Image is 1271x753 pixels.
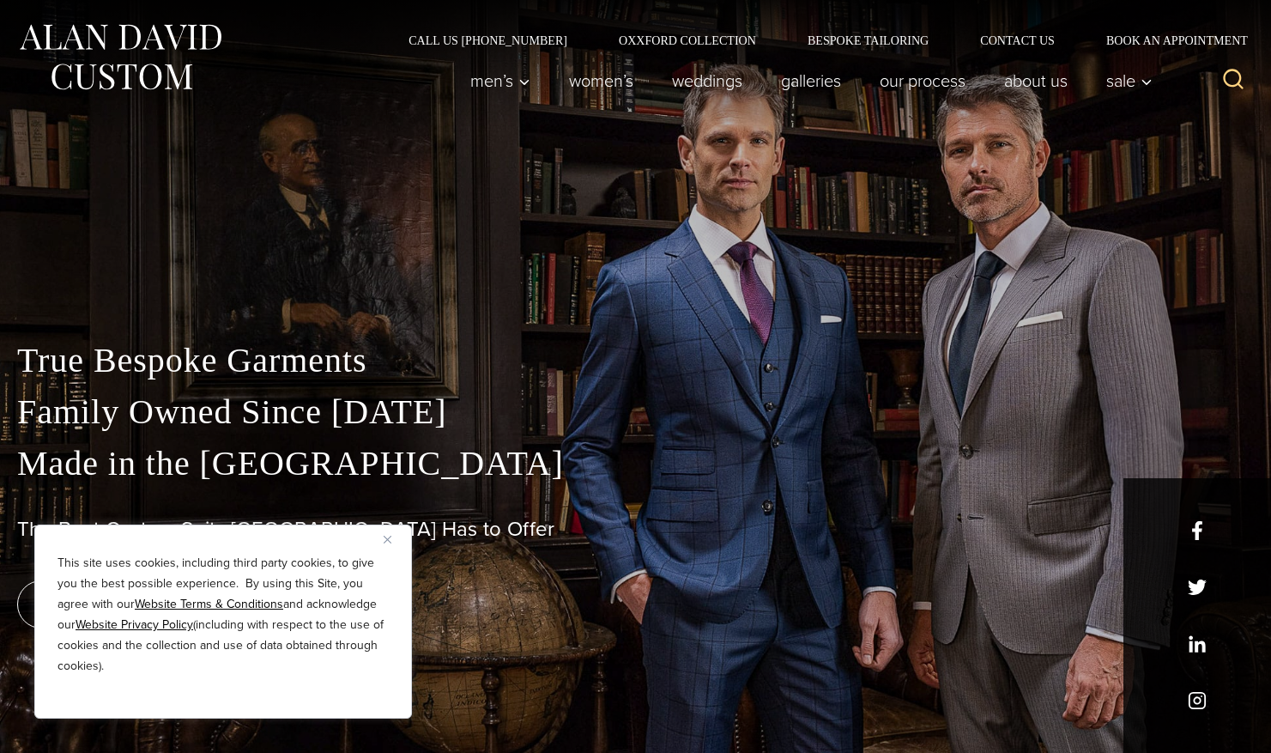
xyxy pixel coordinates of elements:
img: Close [384,536,391,543]
a: Bespoke Tailoring [782,34,954,46]
a: Galleries [762,64,861,98]
a: Website Privacy Policy [76,616,193,634]
a: Call Us [PHONE_NUMBER] [383,34,593,46]
a: weddings [653,64,762,98]
a: Oxxford Collection [593,34,782,46]
nav: Secondary Navigation [383,34,1254,46]
nav: Primary Navigation [451,64,1162,98]
a: Book an Appointment [1080,34,1254,46]
h1: The Best Custom Suits [GEOGRAPHIC_DATA] Has to Offer [17,517,1254,542]
a: Website Terms & Conditions [135,595,283,613]
img: Alan David Custom [17,19,223,95]
a: About Us [985,64,1087,98]
a: Women’s [550,64,653,98]
span: Sale [1106,72,1153,89]
p: This site uses cookies, including third party cookies, to give you the best possible experience. ... [57,553,389,677]
a: Contact Us [954,34,1080,46]
a: book an appointment [17,580,257,629]
button: Close [384,529,404,550]
p: True Bespoke Garments Family Owned Since [DATE] Made in the [GEOGRAPHIC_DATA] [17,335,1254,489]
button: View Search Form [1213,60,1254,101]
a: Our Process [861,64,985,98]
span: Men’s [470,72,530,89]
